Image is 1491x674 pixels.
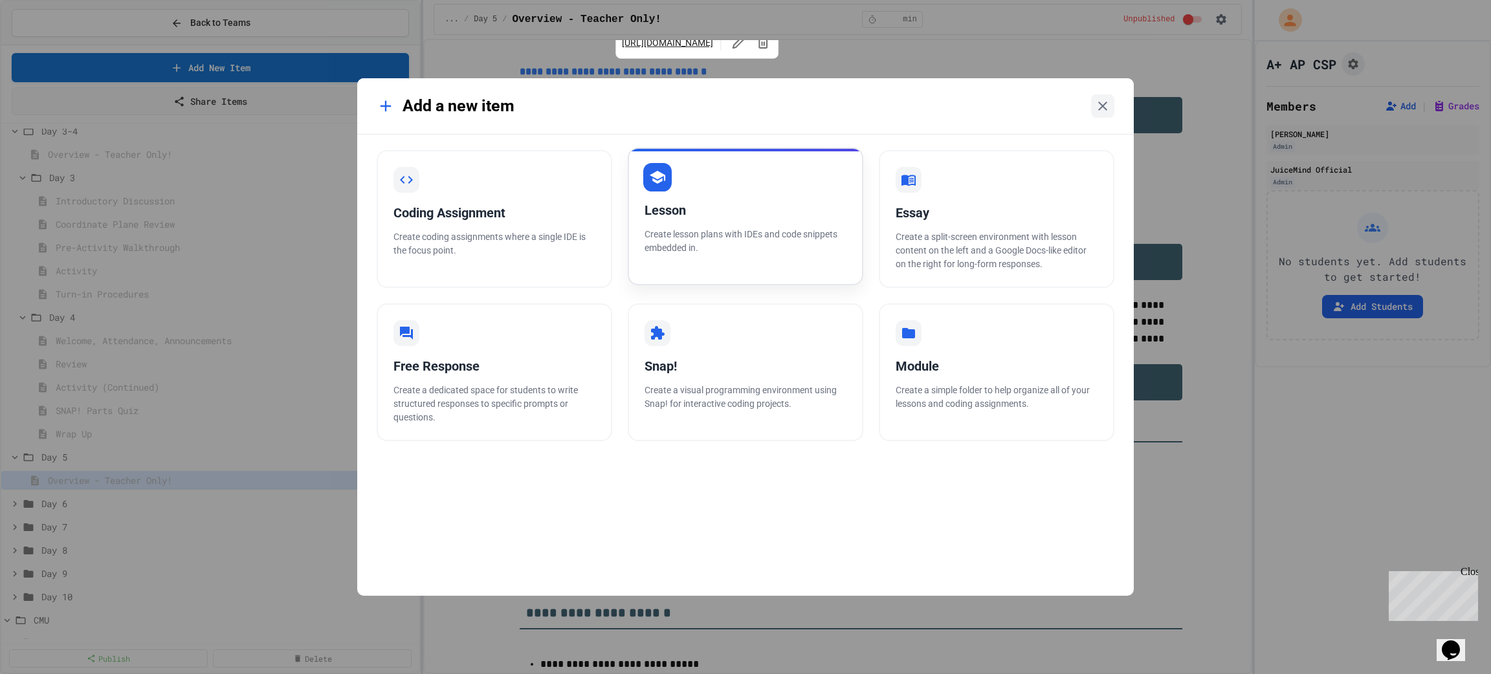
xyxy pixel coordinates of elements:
[5,5,89,82] div: Chat with us now!Close
[622,36,713,49] a: [URL][DOMAIN_NAME]
[377,94,514,118] div: Add a new item
[393,384,595,424] p: Create a dedicated space for students to write structured responses to specific prompts or questi...
[1437,622,1478,661] iframe: chat widget
[393,203,595,223] div: Coding Assignment
[1384,566,1478,621] iframe: chat widget
[393,230,595,257] p: Create coding assignments where a single IDE is the focus point.
[393,356,595,376] div: Free Response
